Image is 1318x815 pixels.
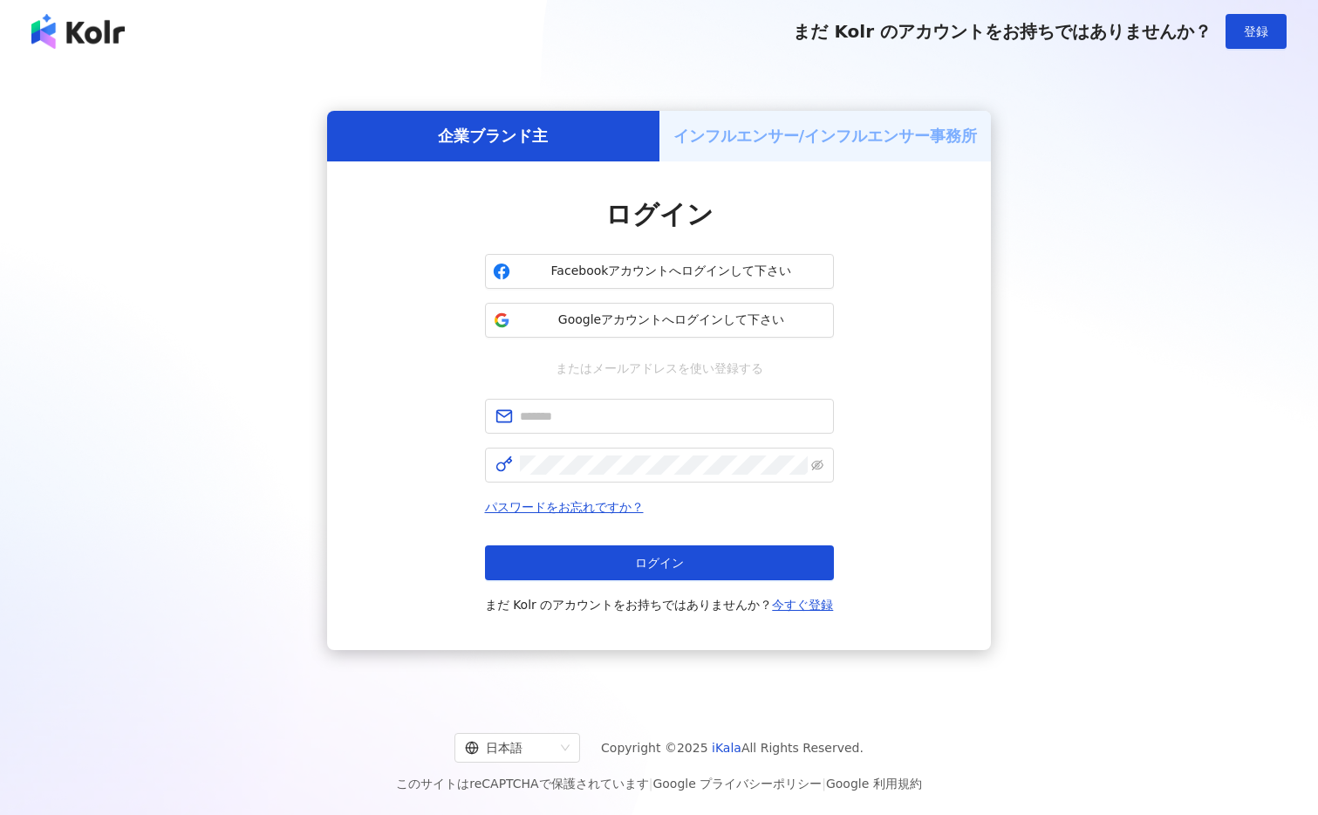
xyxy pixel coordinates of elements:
span: eye-invisible [811,459,823,471]
button: Googleアカウントへログインして下さい [485,303,834,338]
button: Facebookアカウントへログインして下さい [485,254,834,289]
span: ログイン [605,199,714,229]
a: Google プライバシーポリシー [652,777,822,791]
img: logo [31,14,125,49]
span: 登録 [1244,24,1268,38]
button: 登録 [1226,14,1287,49]
h5: 企業ブランド主 [438,125,548,147]
span: このサイトはreCAPTCHAで保護されています [396,773,922,794]
span: | [822,777,826,791]
span: まだ Kolr のアカウントをお持ちではありませんか？ [485,594,834,615]
a: Google 利用規約 [826,777,922,791]
span: ログイン [635,556,684,570]
span: Facebookアカウントへログインして下さい [517,263,826,280]
h5: インフルエンサー/インフルエンサー事務所 [673,125,978,147]
div: 日本語 [465,734,554,762]
span: またはメールアドレスを使い登録する [543,359,775,378]
span: Copyright © 2025 All Rights Reserved. [601,737,864,758]
a: iKala [712,741,741,755]
button: ログイン [485,545,834,580]
span: まだ Kolr のアカウントをお持ちではありませんか？ [793,21,1212,42]
a: 今すぐ登録 [772,598,833,612]
span: | [649,777,653,791]
a: パスワードをお忘れですか？ [485,500,644,514]
span: Googleアカウントへログインして下さい [517,312,826,329]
